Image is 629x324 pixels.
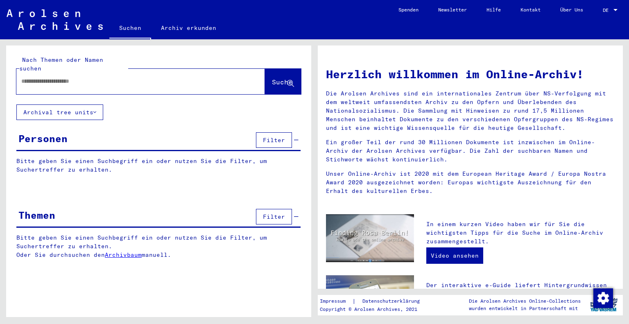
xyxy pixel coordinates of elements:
a: Suchen [109,18,151,39]
img: Arolsen_neg.svg [7,9,103,30]
a: Archivbaum [105,251,142,258]
a: Impressum [320,297,352,306]
button: Filter [256,132,292,148]
span: Suche [272,78,292,86]
button: Archival tree units [16,104,103,120]
div: Personen [18,131,68,146]
button: Suche [265,69,301,94]
span: DE [603,7,612,13]
p: In einem kurzen Video haben wir für Sie die wichtigsten Tipps für die Suche im Online-Archiv zusa... [426,220,615,246]
img: video.jpg [326,214,414,262]
p: Die Arolsen Archives sind ein internationales Zentrum über NS-Verfolgung mit dem weltweit umfasse... [326,89,615,132]
div: | [320,297,430,306]
p: Unser Online-Archiv ist 2020 mit dem European Heritage Award / Europa Nostra Award 2020 ausgezeic... [326,170,615,195]
img: Zustimmung ändern [593,288,613,308]
p: Die Arolsen Archives Online-Collections [469,297,581,305]
span: Filter [263,136,285,144]
div: Themen [18,208,55,222]
p: wurden entwickelt in Partnerschaft mit [469,305,581,312]
mat-label: Nach Themen oder Namen suchen [19,56,103,72]
a: Datenschutzerklärung [356,297,430,306]
h1: Herzlich willkommen im Online-Archiv! [326,66,615,83]
button: Filter [256,209,292,224]
img: yv_logo.png [588,295,619,315]
p: Bitte geben Sie einen Suchbegriff ein oder nutzen Sie die Filter, um Suchertreffer zu erhalten. O... [16,233,301,259]
p: Bitte geben Sie einen Suchbegriff ein oder nutzen Sie die Filter, um Suchertreffer zu erhalten. [16,157,301,174]
p: Ein großer Teil der rund 30 Millionen Dokumente ist inzwischen im Online-Archiv der Arolsen Archi... [326,138,615,164]
div: Zustimmung ändern [593,288,613,308]
p: Der interaktive e-Guide liefert Hintergrundwissen zum Verständnis der Dokumente. Sie finden viele... [426,281,615,324]
a: Archiv erkunden [151,18,226,38]
p: Copyright © Arolsen Archives, 2021 [320,306,430,313]
span: Filter [263,213,285,220]
a: Video ansehen [426,247,483,264]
